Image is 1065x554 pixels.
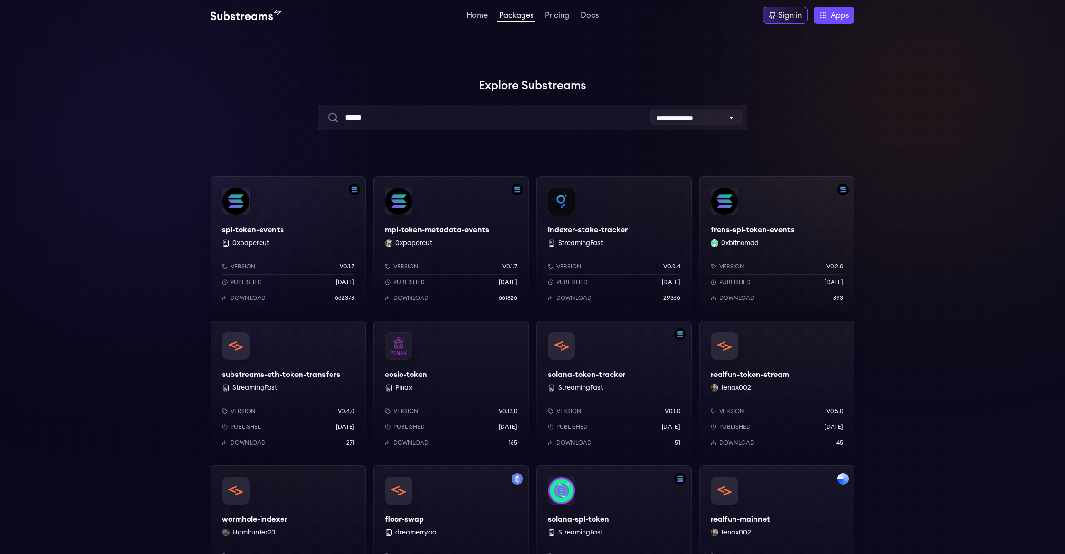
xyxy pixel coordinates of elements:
button: tenax002 [721,528,751,537]
p: v0.1.7 [502,263,517,270]
p: [DATE] [499,423,517,431]
p: [DATE] [336,278,354,286]
button: Pinax [395,383,412,393]
p: 29366 [663,294,680,302]
p: [DATE] [662,278,680,286]
p: 271 [346,439,354,446]
img: Filter by solana network [674,473,686,485]
p: Version [231,263,256,270]
p: [DATE] [824,423,843,431]
p: v0.5.0 [826,407,843,415]
button: tenax002 [721,383,751,393]
img: Filter by base network [837,473,849,485]
a: Filter by solana networkfrens-spl-token-eventsfrens-spl-token-events0xbitnomad 0xbitnomadVersionv... [699,176,854,313]
img: Filter by solana network [837,184,849,195]
img: Filter by solana network [512,184,523,195]
p: Version [393,407,419,415]
p: v0.2.0 [826,263,843,270]
p: [DATE] [499,278,517,286]
p: Version [556,263,582,270]
p: v0.1.0 [665,407,680,415]
p: Version [719,263,744,270]
p: Download [231,294,266,302]
span: Apps [831,10,849,21]
p: v0.4.0 [338,407,354,415]
img: Filter by mainnet network [512,473,523,485]
p: Download [719,294,754,302]
img: Filter by solana network [674,328,686,340]
a: Sign in [763,7,808,24]
img: Filter by solana network [349,184,360,195]
p: Download [556,439,592,446]
p: 662373 [335,294,354,302]
div: Sign in [778,10,802,21]
button: StreamingFast [558,238,603,248]
p: 165 [509,439,517,446]
a: Filter by solana networksolana-token-trackersolana-token-tracker StreamingFastVersionv0.1.0Publis... [536,321,692,458]
p: Download [556,294,592,302]
p: Version [719,407,744,415]
p: 51 [675,439,680,446]
p: Published [556,278,588,286]
button: StreamingFast [558,383,603,393]
p: Published [556,423,588,431]
p: Version [556,407,582,415]
p: [DATE] [824,278,843,286]
button: StreamingFast [558,528,603,537]
a: Filter by solana networkspl-token-eventsspl-token-events 0xpapercutVersionv0.1.7Published[DATE]Do... [211,176,366,313]
p: Download [719,439,754,446]
p: Version [231,407,256,415]
p: Published [231,423,262,431]
p: Download [393,294,429,302]
a: realfun-token-streamrealfun-token-streamtenax002 tenax002Versionv0.5.0Published[DATE]Download45 [699,321,854,458]
p: Published [393,278,425,286]
p: Download [231,439,266,446]
a: Filter by solana networkmpl-token-metadata-eventsmpl-token-metadata-events0xpapercut 0xpapercutVe... [373,176,529,313]
a: Docs [579,11,601,21]
a: Pricing [543,11,571,21]
a: indexer-stake-trackerindexer-stake-tracker StreamingFastVersionv0.0.4Published[DATE]Download29366 [536,176,692,313]
button: 0xbitnomad [721,238,759,248]
button: 0xpapercut [395,238,432,248]
img: Substream's logo [211,10,281,21]
button: StreamingFast [232,383,277,393]
button: Hamhunter23 [232,528,275,537]
p: 661826 [499,294,517,302]
p: Download [393,439,429,446]
p: 393 [833,294,843,302]
p: [DATE] [662,423,680,431]
a: eosio-tokeneosio-token PinaxVersionv0.13.0Published[DATE]Download165 [373,321,529,458]
p: v0.0.4 [663,263,680,270]
a: Packages [497,11,535,22]
h1: Explore Substreams [211,76,854,95]
p: [DATE] [336,423,354,431]
p: v0.13.0 [499,407,517,415]
p: Version [393,263,419,270]
button: dreamerryao [395,528,436,537]
p: 45 [836,439,843,446]
button: 0xpapercut [232,238,269,248]
p: Published [719,423,751,431]
a: Home [464,11,490,21]
a: substreams-eth-token-transferssubstreams-eth-token-transfers StreamingFastVersionv0.4.0Published[... [211,321,366,458]
p: Published [393,423,425,431]
p: Published [231,278,262,286]
p: Published [719,278,751,286]
p: v0.1.7 [340,263,354,270]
